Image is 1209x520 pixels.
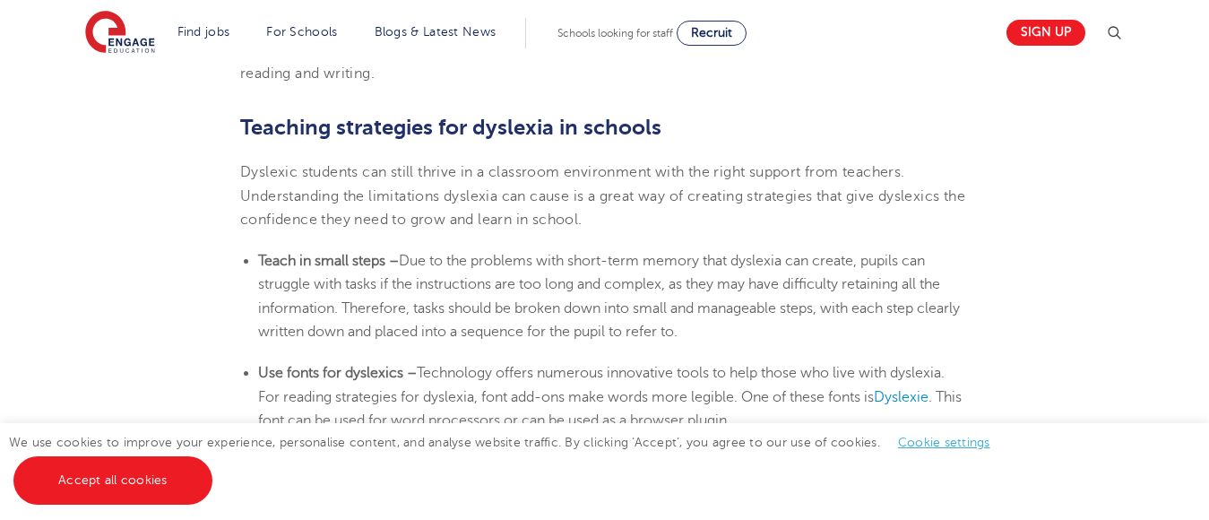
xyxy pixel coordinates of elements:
[9,436,1008,487] span: We use cookies to improve your experience, personalise content, and analyse website traffic. By c...
[258,253,399,269] b: Teach in small steps –
[177,25,230,39] a: Find jobs
[677,21,747,46] a: Recruit
[258,253,960,340] span: Due to the problems with short-term memory that dyslexia can create, pupils can struggle with tas...
[258,365,417,381] b: Use fonts for dyslexics –
[13,456,212,505] a: Accept all cookies
[557,27,673,39] span: Schools looking for staff
[266,25,337,39] a: For Schools
[874,389,928,405] a: Dyslexie
[1006,20,1085,46] a: Sign up
[258,365,945,404] span: Technology offers numerous innovative tools to help those who live with dyslexia. For reading str...
[240,115,661,140] b: Teaching strategies for dyslexia in schools
[85,11,155,56] img: Engage Education
[375,25,497,39] a: Blogs & Latest News
[691,26,732,39] span: Recruit
[898,436,990,449] a: Cookie settings
[240,164,965,228] span: Dyslexic students can still thrive in a classroom environment with the right support from teacher...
